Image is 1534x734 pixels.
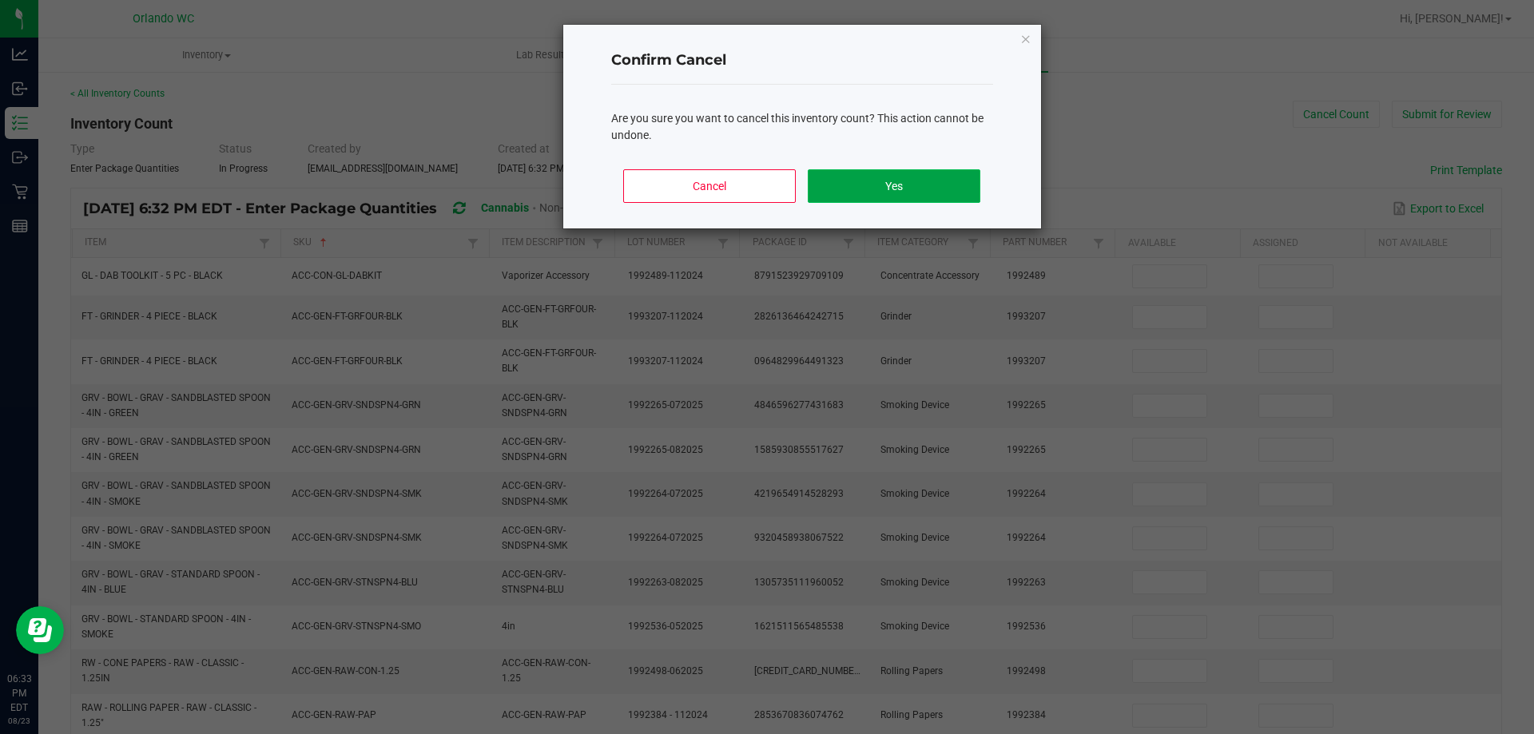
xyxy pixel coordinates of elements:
[16,606,64,654] iframe: Resource center
[611,110,993,144] div: Are you sure you want to cancel this inventory count? This action cannot be undone.
[808,169,980,203] button: Yes
[611,50,993,71] h4: Confirm Cancel
[1020,29,1031,48] button: Close
[623,169,795,203] button: Cancel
